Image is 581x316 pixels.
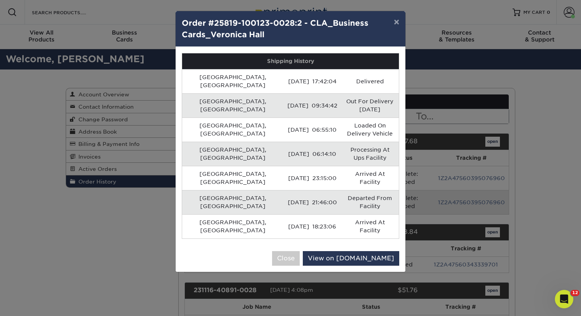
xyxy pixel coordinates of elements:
td: Loaded On Delivery Vehicle [341,117,399,142]
td: Departed From Facility [341,190,399,214]
td: [DATE] 06:55:10 [284,117,341,142]
td: Out For Delivery [DATE] [341,93,399,117]
td: Processing At Ups Facility [341,142,399,166]
td: [GEOGRAPHIC_DATA], [GEOGRAPHIC_DATA] [182,142,284,166]
td: [GEOGRAPHIC_DATA], [GEOGRAPHIC_DATA] [182,117,284,142]
td: [GEOGRAPHIC_DATA], [GEOGRAPHIC_DATA] [182,166,284,190]
td: Delivered [341,69,399,93]
td: [DATE] 18:23:06 [284,214,341,238]
th: Shipping History [182,53,399,69]
td: [GEOGRAPHIC_DATA], [GEOGRAPHIC_DATA] [182,214,284,238]
td: [DATE] 21:46:00 [284,190,341,214]
td: [DATE] 09:34:42 [284,93,341,117]
td: [DATE] 06:14:10 [284,142,341,166]
td: [DATE] 23:15:00 [284,166,341,190]
button: Close [272,251,300,266]
td: [GEOGRAPHIC_DATA], [GEOGRAPHIC_DATA] [182,93,284,117]
td: [DATE] 17:42:04 [284,69,341,93]
h4: Order #25819-100123-0028:2 - CLA_Business Cards_Veronica Hall [182,17,399,40]
a: View on [DOMAIN_NAME] [303,251,399,266]
iframe: Intercom live chat [555,290,573,308]
span: 12 [571,290,579,296]
td: Arrived At Facility [341,166,399,190]
td: [GEOGRAPHIC_DATA], [GEOGRAPHIC_DATA] [182,69,284,93]
td: Arrived At Facility [341,214,399,238]
td: [GEOGRAPHIC_DATA], [GEOGRAPHIC_DATA] [182,190,284,214]
button: × [388,11,405,33]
